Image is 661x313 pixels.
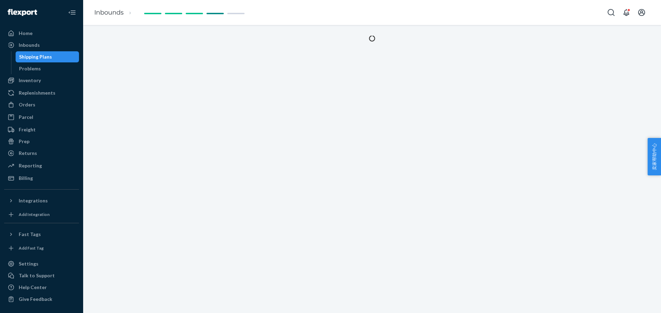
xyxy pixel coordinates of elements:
button: 卖家帮助中心 [647,138,661,175]
a: Parcel [4,112,79,123]
div: Returns [19,150,37,157]
a: Inventory [4,75,79,86]
div: Billing [19,175,33,182]
a: Inbounds [94,9,124,16]
div: Integrations [19,197,48,204]
a: Help Center [4,282,79,293]
a: Billing [4,173,79,184]
button: Open Search Box [604,6,618,19]
div: Home [19,30,33,37]
div: Add Integration [19,211,50,217]
div: Give Feedback [19,296,52,303]
div: Inventory [19,77,41,84]
div: Add Fast Tag [19,245,44,251]
button: Close Navigation [65,6,79,19]
div: Replenishments [19,89,55,96]
a: Talk to Support [4,270,79,281]
a: Add Fast Tag [4,243,79,254]
div: Freight [19,126,36,133]
div: Parcel [19,114,33,121]
button: Open account menu [635,6,649,19]
div: Shipping Plans [19,53,52,60]
a: Freight [4,124,79,135]
div: Reporting [19,162,42,169]
div: Talk to Support [19,272,55,279]
a: Inbounds [4,40,79,51]
button: Give Feedback [4,294,79,305]
a: Prep [4,136,79,147]
button: Integrations [4,195,79,206]
a: Shipping Plans [16,51,79,62]
a: Returns [4,148,79,159]
div: Inbounds [19,42,40,49]
div: Settings [19,260,38,267]
div: Fast Tags [19,231,41,238]
button: Fast Tags [4,229,79,240]
a: Replenishments [4,87,79,98]
ol: breadcrumbs [89,2,142,23]
button: Open notifications [619,6,633,19]
a: Reporting [4,160,79,171]
div: Orders [19,101,35,108]
a: Add Integration [4,209,79,220]
a: Settings [4,258,79,269]
div: Prep [19,138,29,145]
a: Problems [16,63,79,74]
a: Orders [4,99,79,110]
a: Home [4,28,79,39]
div: Problems [19,65,41,72]
img: Flexport logo [8,9,37,16]
div: Help Center [19,284,47,291]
